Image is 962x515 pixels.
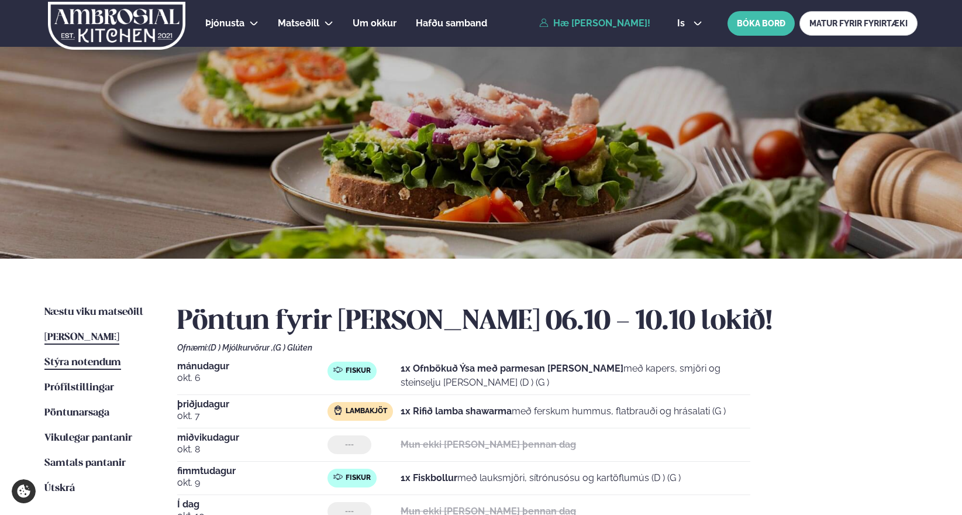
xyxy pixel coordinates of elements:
[401,363,623,374] strong: 1x Ofnbökuð Ýsa með parmesan [PERSON_NAME]
[273,343,312,352] span: (G ) Glúten
[401,404,726,418] p: með ferskum hummus, flatbrauði og hrásalati (G )
[416,16,487,30] a: Hafðu samband
[44,408,109,418] span: Pöntunarsaga
[333,472,343,482] img: fish.svg
[205,18,244,29] span: Þjónusta
[44,433,132,443] span: Vikulegar pantanir
[346,366,371,376] span: Fiskur
[12,479,36,503] a: Cookie settings
[177,409,327,423] span: okt. 7
[727,11,795,36] button: BÓKA BORÐ
[44,431,132,445] a: Vikulegar pantanir
[44,458,126,468] span: Samtals pantanir
[539,18,650,29] a: Hæ [PERSON_NAME]!
[401,471,681,485] p: með lauksmjöri, sítrónusósu og kartöflumús (D ) (G )
[177,371,327,385] span: okt. 6
[177,466,327,476] span: fimmtudagur
[177,476,327,490] span: okt. 9
[278,16,319,30] a: Matseðill
[44,358,121,368] span: Stýra notendum
[401,439,576,450] strong: Mun ekki [PERSON_NAME] þennan dag
[177,305,918,338] h2: Pöntun fyrir [PERSON_NAME] 06.10 - 10.10 lokið!
[44,381,114,395] a: Prófílstillingar
[333,406,343,415] img: Lamb.svg
[177,500,327,509] span: Í dag
[353,16,396,30] a: Um okkur
[44,383,114,393] span: Prófílstillingar
[346,407,387,416] span: Lambakjöt
[177,433,327,442] span: miðvikudagur
[44,406,109,420] a: Pöntunarsaga
[353,18,396,29] span: Um okkur
[44,332,119,342] span: [PERSON_NAME]
[44,331,119,345] a: [PERSON_NAME]
[44,305,143,320] a: Næstu viku matseðill
[416,18,487,29] span: Hafðu samband
[44,307,143,317] span: Næstu viku matseðill
[677,19,688,28] span: is
[47,2,187,50] img: logo
[401,472,457,483] strong: 1x Fiskbollur
[345,440,354,449] span: ---
[177,400,327,409] span: þriðjudagur
[346,473,371,483] span: Fiskur
[401,362,750,390] p: með kapers, smjöri og steinselju [PERSON_NAME] (D ) (G )
[668,19,712,28] button: is
[278,18,319,29] span: Matseðill
[205,16,244,30] a: Þjónusta
[44,356,121,370] a: Stýra notendum
[44,482,75,496] a: Útskrá
[177,362,327,371] span: mánudagur
[333,365,343,375] img: fish.svg
[799,11,918,36] a: MATUR FYRIR FYRIRTÆKI
[177,343,918,352] div: Ofnæmi:
[44,456,126,471] a: Samtals pantanir
[44,483,75,493] span: Útskrá
[208,343,273,352] span: (D ) Mjólkurvörur ,
[177,442,327,456] span: okt. 8
[401,406,512,417] strong: 1x Rifið lamba shawarma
